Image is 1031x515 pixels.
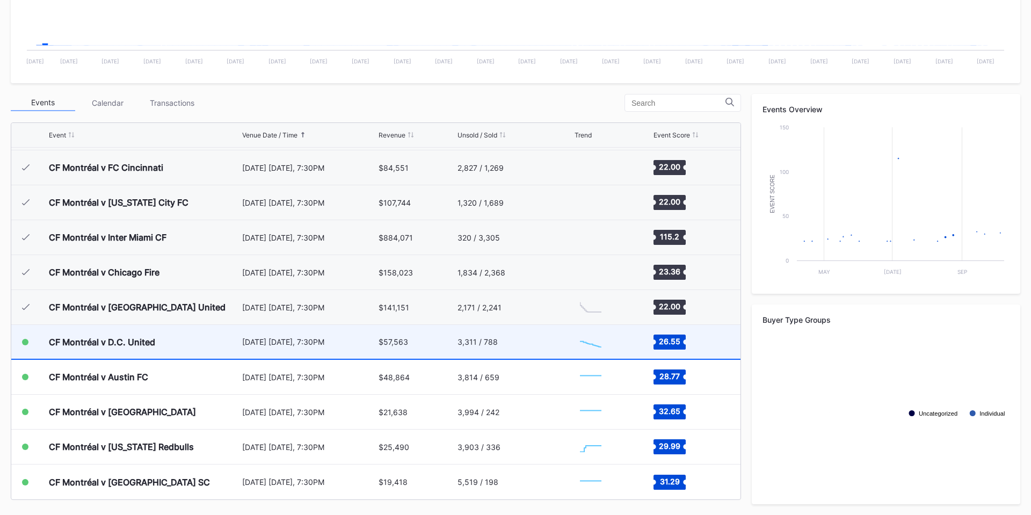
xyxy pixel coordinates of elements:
[768,58,786,64] text: [DATE]
[101,58,119,64] text: [DATE]
[575,224,607,251] svg: Chart title
[379,373,410,382] div: $48,864
[394,58,411,64] text: [DATE]
[894,58,911,64] text: [DATE]
[763,122,1010,283] svg: Chart title
[786,257,789,264] text: 0
[727,58,744,64] text: [DATE]
[659,267,680,276] text: 23.36
[458,337,498,346] div: 3,311 / 788
[379,408,408,417] div: $21,638
[352,58,369,64] text: [DATE]
[659,441,680,451] text: 29.99
[575,294,607,321] svg: Chart title
[685,58,703,64] text: [DATE]
[458,408,499,417] div: 3,994 / 242
[310,58,328,64] text: [DATE]
[884,269,902,275] text: [DATE]
[575,259,607,286] svg: Chart title
[602,58,620,64] text: [DATE]
[575,154,607,181] svg: Chart title
[659,302,680,311] text: 22.00
[26,58,44,64] text: [DATE]
[977,58,994,64] text: [DATE]
[631,99,725,107] input: Search
[379,198,411,207] div: $107,744
[379,131,405,139] div: Revenue
[763,332,1010,494] svg: Chart title
[379,268,413,277] div: $158,023
[659,407,680,416] text: 32.65
[49,267,159,278] div: CF Montréal v Chicago Fire
[575,329,607,356] svg: Chart title
[458,477,498,487] div: 5,519 / 198
[379,477,408,487] div: $19,418
[458,131,497,139] div: Unsold / Sold
[242,337,376,346] div: [DATE] [DATE], 7:30PM
[458,303,502,312] div: 2,171 / 2,241
[49,302,226,313] div: CF Montréal v [GEOGRAPHIC_DATA] United
[458,443,500,452] div: 3,903 / 336
[659,336,680,345] text: 26.55
[575,469,607,496] svg: Chart title
[810,58,828,64] text: [DATE]
[242,477,376,487] div: [DATE] [DATE], 7:30PM
[242,131,297,139] div: Venue Date / Time
[242,443,376,452] div: [DATE] [DATE], 7:30PM
[49,441,194,452] div: CF Montréal v [US_STATE] Redbulls
[659,162,680,171] text: 22.00
[782,213,789,219] text: 50
[242,268,376,277] div: [DATE] [DATE], 7:30PM
[575,189,607,216] svg: Chart title
[242,163,376,172] div: [DATE] [DATE], 7:30PM
[379,337,408,346] div: $57,563
[935,58,953,64] text: [DATE]
[643,58,661,64] text: [DATE]
[49,197,188,208] div: CF Montréal v [US_STATE] City FC
[242,233,376,242] div: [DATE] [DATE], 7:30PM
[242,373,376,382] div: [DATE] [DATE], 7:30PM
[11,95,75,111] div: Events
[242,198,376,207] div: [DATE] [DATE], 7:30PM
[227,58,244,64] text: [DATE]
[379,303,409,312] div: $141,151
[49,372,148,382] div: CF Montréal v Austin FC
[659,372,680,381] text: 28.77
[49,162,163,173] div: CF Montréal v FC Cincinnati
[60,58,78,64] text: [DATE]
[49,131,66,139] div: Event
[769,175,775,213] text: Event Score
[458,268,505,277] div: 1,834 / 2,368
[458,373,499,382] div: 3,814 / 659
[379,233,413,242] div: $884,071
[659,476,679,485] text: 31.29
[654,131,690,139] div: Event Score
[763,315,1010,324] div: Buyer Type Groups
[763,105,1010,114] div: Events Overview
[518,58,536,64] text: [DATE]
[957,269,967,275] text: Sep
[435,58,453,64] text: [DATE]
[780,169,789,175] text: 100
[379,163,409,172] div: $84,551
[560,58,578,64] text: [DATE]
[575,433,607,460] svg: Chart title
[268,58,286,64] text: [DATE]
[49,477,210,488] div: CF Montréal v [GEOGRAPHIC_DATA] SC
[143,58,161,64] text: [DATE]
[49,232,166,243] div: CF Montréal v Inter Miami CF
[140,95,204,111] div: Transactions
[49,337,155,347] div: CF Montréal v D.C. United
[818,269,830,275] text: May
[379,443,409,452] div: $25,490
[852,58,869,64] text: [DATE]
[75,95,140,111] div: Calendar
[659,197,680,206] text: 22.00
[780,124,789,130] text: 150
[477,58,495,64] text: [DATE]
[185,58,203,64] text: [DATE]
[458,163,504,172] div: 2,827 / 1,269
[660,232,679,241] text: 115.2
[458,233,500,242] div: 320 / 3,305
[919,410,957,417] text: Uncategorized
